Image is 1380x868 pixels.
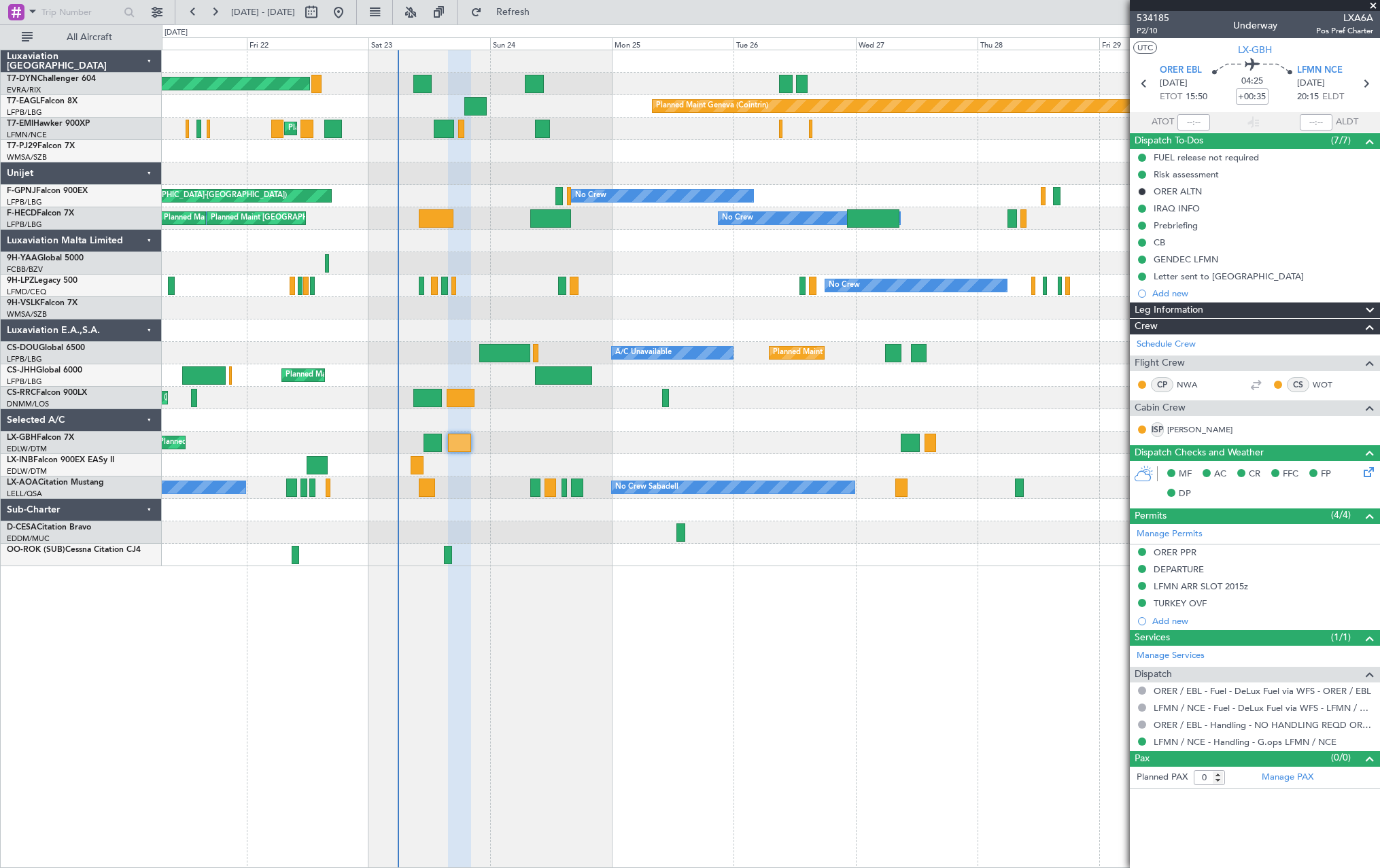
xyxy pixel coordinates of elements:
a: WMSA/SZB [7,309,47,319]
a: EDDM/MUC [7,534,50,544]
a: FCBB/BZV [7,264,43,275]
div: ISP [1151,422,1164,437]
span: Flight Crew [1135,355,1185,371]
span: Dispatch To-Dos [1135,133,1203,149]
a: EDLW/DTM [7,466,47,476]
a: T7-DYNChallenger 604 [7,75,96,83]
a: T7-EAGLFalcon 8X [7,97,77,105]
span: MF [1179,468,1192,481]
span: ELDT [1322,90,1344,104]
div: A/C Unavailable [615,343,672,363]
span: CS-RRC [7,389,36,397]
a: 9H-VSLKFalcon 7X [7,299,77,307]
a: ORER / EBL - Fuel - DeLux Fuel via WFS - ORER / EBL [1154,685,1371,697]
span: [DATE] [1297,77,1325,90]
input: Trip Number [41,2,120,22]
a: CS-DOUGlobal 6500 [7,344,85,352]
span: Leg Information [1135,302,1203,318]
div: CP [1151,377,1173,392]
a: D-CESACitation Bravo [7,523,91,532]
span: P2/10 [1137,25,1169,37]
a: Schedule Crew [1137,338,1196,351]
span: F-GPNJ [7,187,36,195]
span: 534185 [1137,11,1169,25]
a: DNMM/LOS [7,399,49,409]
button: UTC [1133,41,1157,54]
span: DP [1179,487,1191,501]
button: All Aircraft [15,27,148,48]
span: Dispatch [1135,667,1172,682]
div: Planned Maint [GEOGRAPHIC_DATA] ([GEOGRAPHIC_DATA]) [164,208,378,228]
div: No Crew [575,186,606,206]
div: Prebriefing [1154,220,1198,231]
span: T7-EMI [7,120,33,128]
span: ATOT [1152,116,1174,129]
span: CS-DOU [7,344,39,352]
a: EVRA/RIX [7,85,41,95]
span: All Aircraft [35,33,143,42]
div: Fri 22 [247,37,368,50]
span: [DATE] - [DATE] [231,6,295,18]
div: DEPARTURE [1154,563,1204,575]
a: NWA [1177,379,1207,391]
span: LX-INB [7,456,33,464]
a: WMSA/SZB [7,152,47,162]
a: LX-AOACitation Mustang [7,479,104,487]
span: T7-EAGL [7,97,40,105]
div: Thu 21 [125,37,247,50]
div: No Crew Sabadell [615,477,678,498]
div: Wed 27 [856,37,978,50]
a: F-GPNJFalcon 900EX [7,187,88,195]
span: Dispatch Checks and Weather [1135,445,1264,461]
a: LX-INBFalcon 900EX EASy II [7,456,114,464]
a: LFMD/CEQ [7,287,46,297]
input: --:-- [1177,114,1210,131]
span: T7-DYN [7,75,37,83]
span: Cabin Crew [1135,400,1186,416]
span: CS-JHH [7,366,36,375]
span: LXA6A [1316,11,1373,25]
span: CR [1249,468,1260,481]
span: Services [1135,630,1170,646]
span: [DATE] [1160,77,1188,90]
a: LFPB/LBG [7,220,42,230]
div: ORER ALTN [1154,186,1202,197]
a: T7-PJ29Falcon 7X [7,142,75,150]
a: CS-RRCFalcon 900LX [7,389,87,397]
div: Add new [1152,288,1373,299]
div: Fri 29 [1099,37,1221,50]
div: GENDEC LFMN [1154,254,1218,265]
div: Planned Maint [GEOGRAPHIC_DATA] ([GEOGRAPHIC_DATA]) [773,343,987,363]
span: F-HECD [7,209,37,218]
a: LFMN/NCE [7,130,47,140]
div: TURKEY OVF [1154,597,1207,609]
span: 20:15 [1297,90,1319,104]
span: 04:25 [1241,75,1263,88]
div: LFMN ARR SLOT 2015z [1154,580,1248,592]
div: Add new [1152,615,1373,627]
a: CS-JHHGlobal 6000 [7,366,82,375]
a: 9H-LPZLegacy 500 [7,277,77,285]
div: No Crew [829,275,860,296]
a: Manage PAX [1262,771,1313,784]
div: [DATE] [165,27,188,39]
div: CB [1154,237,1165,248]
div: AOG Maint Hyères ([GEOGRAPHIC_DATA]-[GEOGRAPHIC_DATA]) [57,186,287,206]
span: 15:50 [1186,90,1207,104]
a: LFPB/LBG [7,377,42,387]
span: (7/7) [1331,133,1351,147]
div: Thu 28 [978,37,1099,50]
span: T7-PJ29 [7,142,37,150]
a: WOT [1313,379,1343,391]
div: FUEL release not required [1154,152,1259,163]
span: AC [1214,468,1226,481]
a: T7-EMIHawker 900XP [7,120,90,128]
span: Pax [1135,751,1150,767]
div: Planned Maint [GEOGRAPHIC_DATA] ([GEOGRAPHIC_DATA]) [286,365,500,385]
span: LX-GBH [7,434,37,442]
a: LX-GBHFalcon 7X [7,434,74,442]
a: Manage Services [1137,649,1205,663]
span: LX-AOA [7,479,38,487]
span: D-CESA [7,523,37,532]
div: IRAQ INFO [1154,203,1200,214]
